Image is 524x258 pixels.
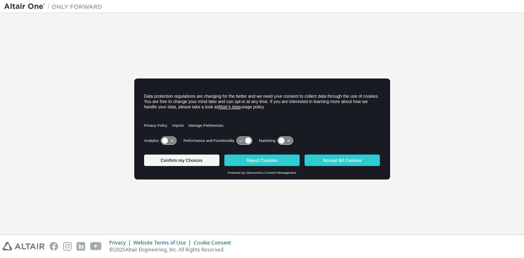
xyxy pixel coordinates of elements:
p: © 2025 Altair Engineering, Inc. All Rights Reserved. [109,246,236,253]
div: Website Terms of Use [133,240,194,246]
img: facebook.svg [50,242,58,251]
img: linkedin.svg [77,242,85,251]
img: youtube.svg [90,242,102,251]
img: Altair One [4,2,106,11]
div: Privacy [109,240,133,246]
div: Cookie Consent [194,240,236,246]
img: instagram.svg [63,242,72,251]
img: altair_logo.svg [2,242,45,251]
